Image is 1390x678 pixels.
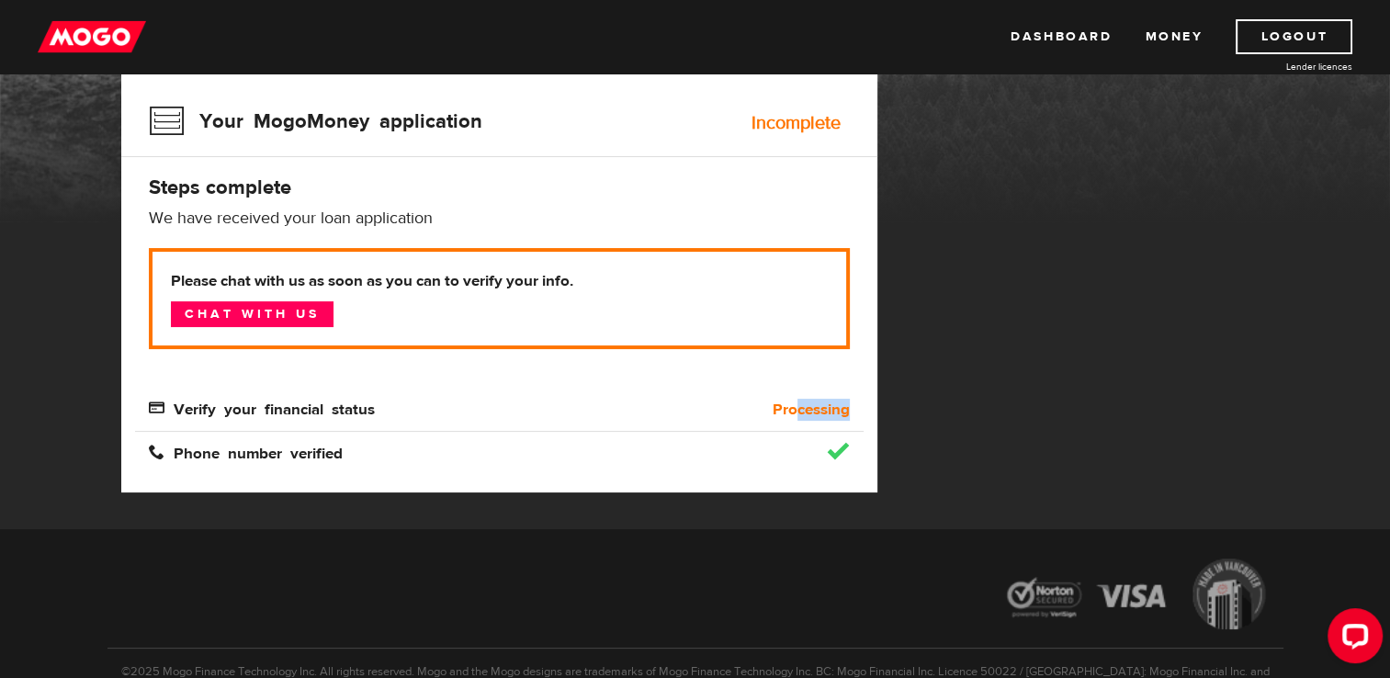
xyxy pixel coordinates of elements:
[149,444,343,459] span: Phone number verified
[149,208,850,230] p: We have received your loan application
[1011,19,1112,54] a: Dashboard
[752,114,841,132] div: Incomplete
[149,175,850,200] h4: Steps complete
[1236,19,1352,54] a: Logout
[1215,60,1352,73] a: Lender licences
[149,97,482,145] h3: Your MogoMoney application
[1313,601,1390,678] iframe: LiveChat chat widget
[171,301,333,327] a: Chat with us
[989,545,1283,649] img: legal-icons-92a2ffecb4d32d839781d1b4e4802d7b.png
[38,19,146,54] img: mogo_logo-11ee424be714fa7cbb0f0f49df9e16ec.png
[1145,19,1203,54] a: Money
[149,400,375,415] span: Verify your financial status
[171,270,828,292] b: Please chat with us as soon as you can to verify your info.
[773,399,850,421] b: Processing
